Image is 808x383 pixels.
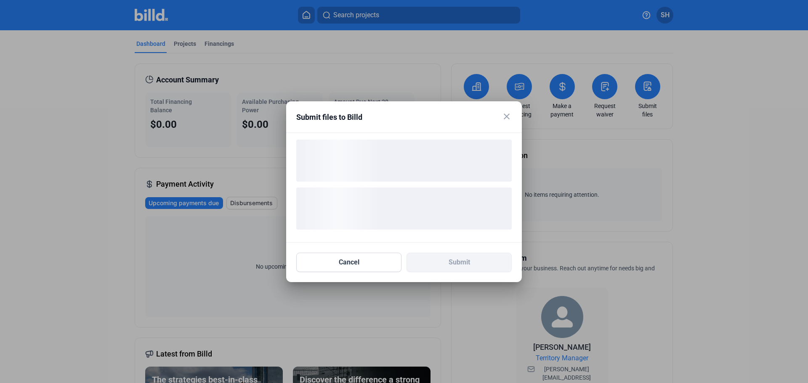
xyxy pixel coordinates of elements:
div: loading [296,140,512,182]
button: Submit [407,253,512,272]
button: Cancel [296,253,401,272]
mat-icon: close [502,111,512,122]
div: loading [296,188,512,230]
div: Submit files to Billd [296,111,491,123]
